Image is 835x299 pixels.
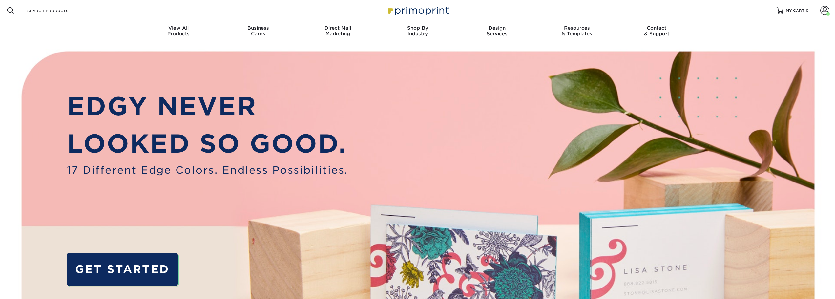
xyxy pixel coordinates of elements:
[298,25,378,31] span: Direct Mail
[457,25,537,37] div: Services
[617,21,697,42] a: Contact& Support
[617,25,697,31] span: Contact
[139,25,219,37] div: Products
[457,25,537,31] span: Design
[298,21,378,42] a: Direct MailMarketing
[378,21,457,42] a: Shop ByIndustry
[298,25,378,37] div: Marketing
[385,3,450,17] img: Primoprint
[67,163,348,178] span: 17 Different Edge Colors. Endless Possibilities.
[218,21,298,42] a: BusinessCards
[218,25,298,31] span: Business
[378,25,457,31] span: Shop By
[139,25,219,31] span: View All
[537,25,617,31] span: Resources
[537,21,617,42] a: Resources& Templates
[27,7,91,14] input: SEARCH PRODUCTS.....
[617,25,697,37] div: & Support
[786,8,804,13] span: MY CART
[67,88,348,125] p: EDGY NEVER
[806,8,809,13] span: 0
[378,25,457,37] div: Industry
[67,125,348,163] p: LOOKED SO GOOD.
[457,21,537,42] a: DesignServices
[537,25,617,37] div: & Templates
[218,25,298,37] div: Cards
[139,21,219,42] a: View AllProducts
[67,253,178,286] a: GET STARTED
